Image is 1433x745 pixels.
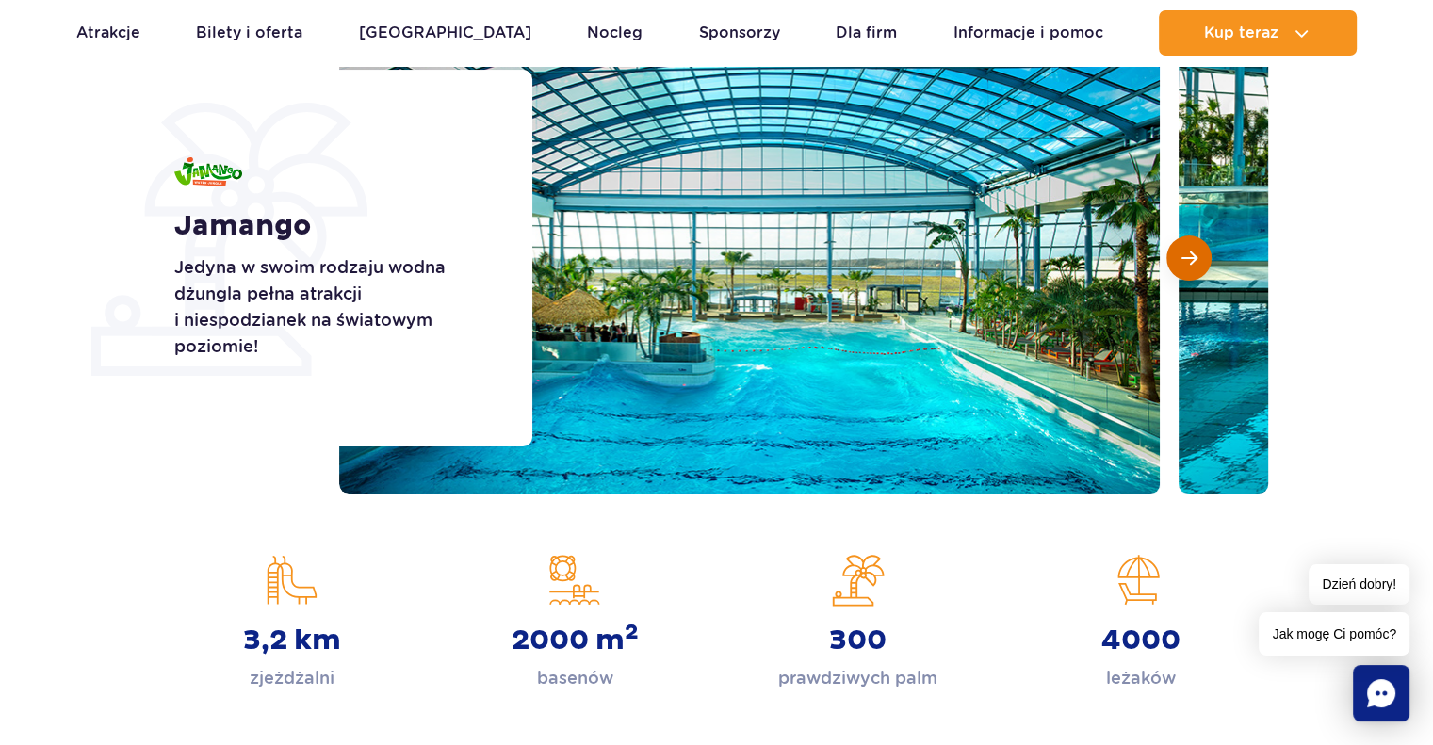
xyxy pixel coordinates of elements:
div: Chat [1353,665,1409,721]
p: Jedyna w swoim rodzaju wodna dżungla pełna atrakcji i niespodzianek na światowym poziomie! [174,254,490,360]
p: leżaków [1106,665,1176,691]
strong: 300 [829,624,887,657]
a: Informacje i pomoc [953,10,1103,56]
strong: 4000 [1101,624,1181,657]
p: prawdziwych palm [778,665,937,691]
strong: 2000 m [512,624,639,657]
h1: Jamango [174,209,490,243]
a: [GEOGRAPHIC_DATA] [359,10,531,56]
button: Kup teraz [1159,10,1357,56]
span: Kup teraz [1204,24,1278,41]
a: Dla firm [836,10,897,56]
p: basenów [537,665,613,691]
a: Nocleg [587,10,643,56]
span: Jak mogę Ci pomóc? [1259,612,1409,656]
sup: 2 [625,619,639,645]
span: Dzień dobry! [1309,564,1409,605]
p: zjeżdżalni [250,665,334,691]
img: Jamango [174,157,242,186]
a: Sponsorzy [699,10,780,56]
a: Bilety i oferta [196,10,302,56]
strong: 3,2 km [243,624,341,657]
a: Atrakcje [76,10,140,56]
button: Następny slajd [1166,235,1212,281]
